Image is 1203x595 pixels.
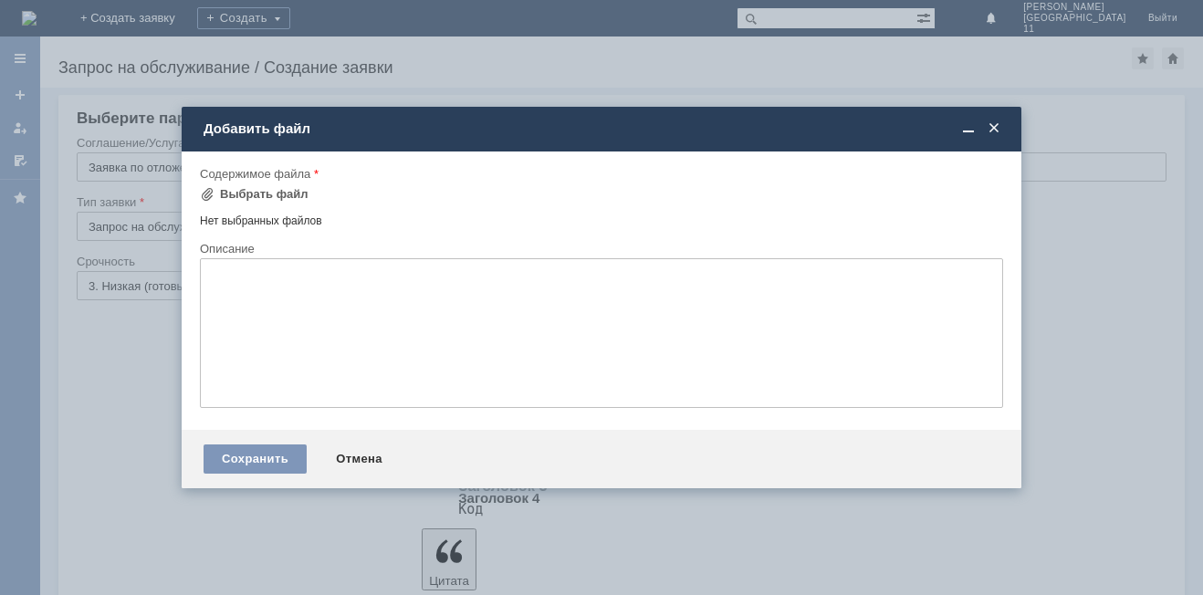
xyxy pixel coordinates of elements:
div: Выбрать файл [220,187,309,202]
div: Содержимое файла [200,168,999,180]
div: Нет выбранных файлов [200,207,1003,228]
span: Свернуть (Ctrl + M) [959,120,978,137]
div: Добавить файл [204,120,1003,137]
div: добрый день,прошу удалить отложенные [PERSON_NAME] [7,7,267,37]
span: Закрыть [985,120,1003,137]
div: Описание [200,243,999,255]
